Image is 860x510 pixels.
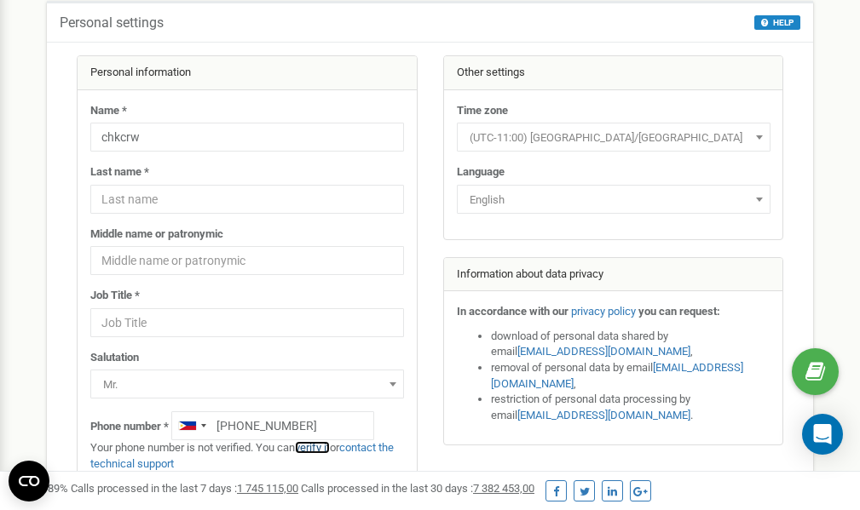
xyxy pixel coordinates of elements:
[463,188,765,212] span: English
[463,126,765,150] span: (UTC-11:00) Pacific/Midway
[90,226,223,243] label: Middle name or patronymic
[473,482,534,495] u: 7 382 453,00
[90,441,394,470] a: contact the technical support
[571,305,636,318] a: privacy policy
[9,461,49,501] button: Open CMP widget
[78,56,417,90] div: Personal information
[90,370,404,398] span: Mr.
[491,392,771,423] li: restriction of personal data processing by email .
[171,411,374,440] input: +1-800-555-55-55
[457,185,771,214] span: English
[457,103,508,119] label: Time zone
[96,373,398,397] span: Mr.
[90,164,149,181] label: Last name *
[71,482,298,495] span: Calls processed in the last 7 days :
[444,56,783,90] div: Other settings
[60,15,164,31] h5: Personal settings
[172,412,211,439] div: Telephone country code
[295,441,330,454] a: verify it
[638,305,720,318] strong: you can request:
[90,103,127,119] label: Name *
[90,440,404,472] p: Your phone number is not verified. You can or
[457,123,771,152] span: (UTC-11:00) Pacific/Midway
[444,258,783,292] div: Information about data privacy
[237,482,298,495] u: 1 745 115,00
[517,409,690,421] a: [EMAIL_ADDRESS][DOMAIN_NAME]
[457,164,505,181] label: Language
[517,345,690,358] a: [EMAIL_ADDRESS][DOMAIN_NAME]
[90,288,140,304] label: Job Title *
[802,414,843,455] div: Open Intercom Messenger
[90,419,169,435] label: Phone number *
[90,246,404,275] input: Middle name or patronymic
[90,350,139,366] label: Salutation
[90,308,404,337] input: Job Title
[491,329,771,360] li: download of personal data shared by email ,
[754,15,800,30] button: HELP
[301,482,534,495] span: Calls processed in the last 30 days :
[491,360,771,392] li: removal of personal data by email ,
[457,305,569,318] strong: In accordance with our
[491,361,743,390] a: [EMAIL_ADDRESS][DOMAIN_NAME]
[90,123,404,152] input: Name
[90,185,404,214] input: Last name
